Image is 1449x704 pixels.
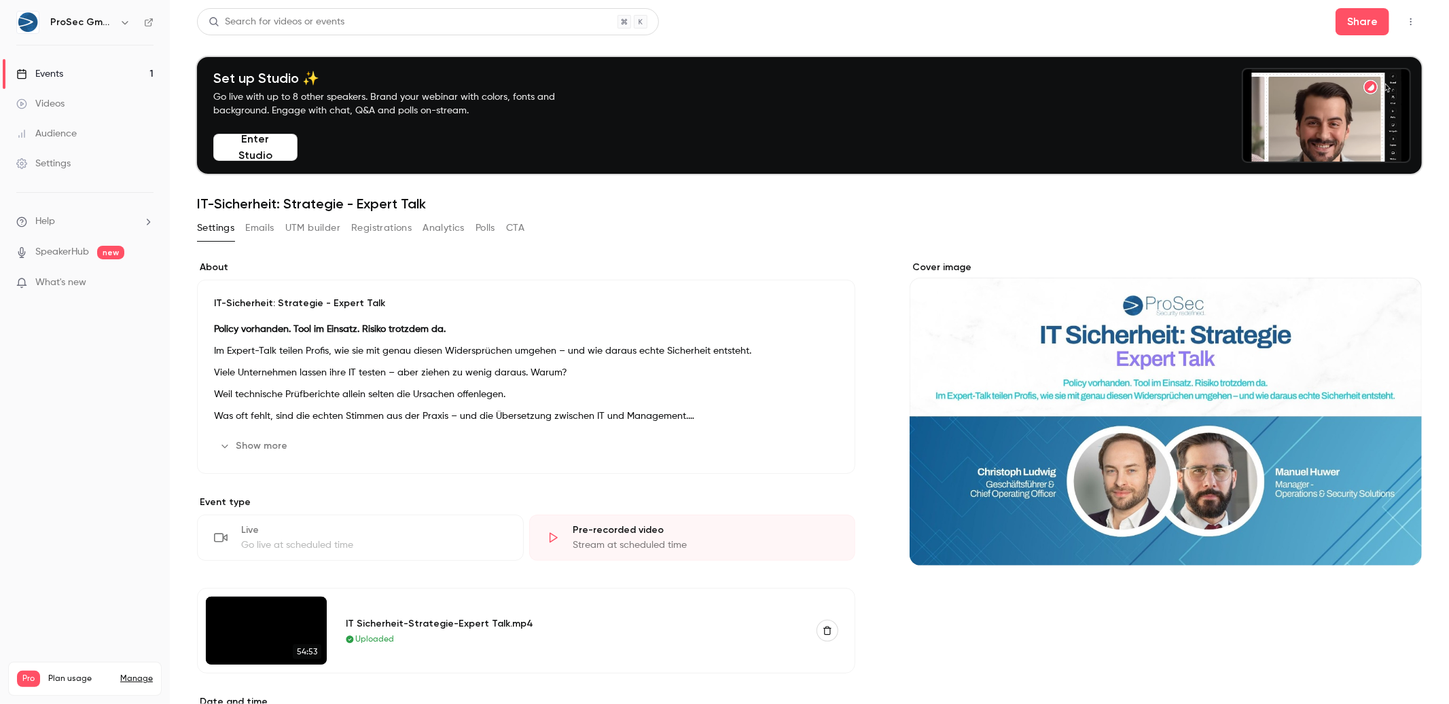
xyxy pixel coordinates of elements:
[573,523,839,537] div: Pre-recorded video
[50,16,114,29] h6: ProSec GmbH
[241,523,507,537] div: Live
[197,515,524,561] div: LiveGo live at scheduled time
[16,215,154,229] li: help-dropdown-opener
[245,217,274,239] button: Emails
[293,644,321,659] span: 54:53
[16,157,71,170] div: Settings
[35,245,89,259] a: SpeakerHub
[48,673,112,684] span: Plan usage
[1336,8,1389,35] button: Share
[351,217,412,239] button: Registrations
[506,217,524,239] button: CTA
[355,633,394,646] span: Uploaded
[573,538,839,552] div: Stream at scheduled time
[35,215,55,229] span: Help
[197,496,855,509] p: Event type
[137,277,154,289] iframe: Noticeable Trigger
[35,276,86,290] span: What's new
[214,408,838,424] p: Was oft fehlt, sind die echten Stimmen aus der Praxis – und die Übersetzung zwischen IT und Manag...
[285,217,340,239] button: UTM builder
[197,217,234,239] button: Settings
[17,12,39,33] img: ProSec GmbH
[213,90,587,117] p: Go live with up to 8 other speakers. Brand your webinar with colors, fonts and background. Engage...
[476,217,495,239] button: Polls
[16,67,63,81] div: Events
[213,134,298,161] button: Enter Studio
[213,70,587,86] h4: Set up Studio ✨
[197,261,855,274] label: About
[97,246,124,259] span: new
[16,127,77,141] div: Audience
[910,261,1422,274] label: Cover image
[214,297,838,310] p: IT-Sicherheit: Strategie - Expert Talk
[529,515,856,561] div: Pre-recorded videoStream at scheduled time
[214,386,838,403] p: Weil technische Prüfberichte allein selten die Ursachen offenlegen.
[214,325,446,334] strong: Policy vorhanden. Tool im Einsatz. Risiko trotzdem da.
[910,261,1422,566] section: Cover image
[120,673,153,684] a: Manage
[423,217,465,239] button: Analytics
[17,671,40,687] span: Pro
[346,616,800,631] div: IT Sicherheit-Strategie-Expert Talk.mp4
[209,15,344,29] div: Search for videos or events
[16,97,65,111] div: Videos
[214,343,838,359] p: Im Expert-Talk teilen Profis, wie sie mit genau diesen Widersprüchen umgehen – und wie daraus ech...
[214,365,838,381] p: Viele Unternehmen lassen ihre IT testen – aber ziehen zu wenig daraus. Warum?
[214,435,296,457] button: Show more
[197,196,1422,212] h1: IT-Sicherheit: Strategie - Expert Talk
[241,538,507,552] div: Go live at scheduled time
